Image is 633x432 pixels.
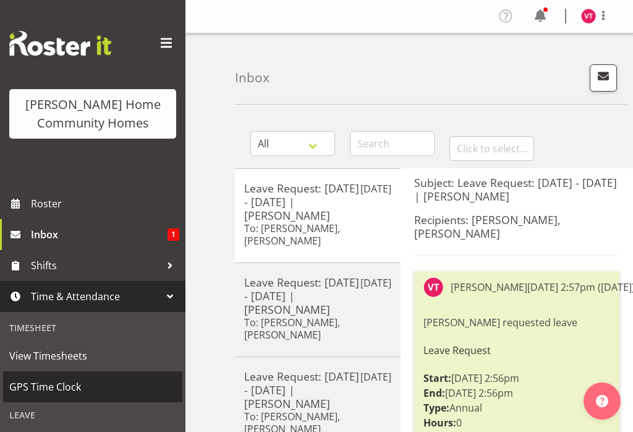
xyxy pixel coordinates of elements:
img: help-xxl-2.png [596,395,608,407]
strong: Start: [423,371,451,385]
strong: End: [423,386,445,400]
h6: To: [PERSON_NAME], [PERSON_NAME] [244,222,391,247]
a: GPS Time Clock [3,371,182,402]
span: GPS Time Clock [9,378,176,396]
input: Click to select... [449,136,534,161]
a: View Timesheets [3,340,182,371]
div: Leave [3,402,182,428]
div: Timesheet [3,315,182,340]
img: Rosterit website logo [9,31,111,56]
h6: To: [PERSON_NAME], [PERSON_NAME] [244,316,391,341]
h6: Leave Request [423,345,610,356]
span: Shifts [31,256,161,275]
span: Inbox [31,225,168,244]
h5: Subject: Leave Request: [DATE] - [DATE] | [PERSON_NAME] [414,176,619,203]
h5: Recipients: [PERSON_NAME], [PERSON_NAME] [414,213,619,240]
p: [DATE] [360,181,391,196]
span: Roster [31,194,179,213]
span: Time & Attendance [31,287,161,306]
strong: Type: [423,401,449,415]
p: [DATE] [360,369,391,384]
span: View Timesheets [9,347,176,365]
h5: Leave Request: [DATE] - [DATE] | [PERSON_NAME] [244,275,391,316]
input: Search [350,131,435,156]
div: [PERSON_NAME] Home Community Homes [22,95,164,132]
p: [DATE] [360,275,391,290]
h5: Leave Request: [DATE] - [DATE] | [PERSON_NAME] [244,181,391,222]
img: vanessa-thornley8527.jpg [581,9,596,24]
img: vanessa-thornley8527.jpg [423,277,443,297]
span: 1 [168,228,179,241]
h4: Inbox [235,71,270,85]
h5: Leave Request: [DATE] - [DATE] | [PERSON_NAME] [244,369,391,410]
div: [PERSON_NAME] [451,280,527,295]
strong: Hours: [423,416,456,430]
